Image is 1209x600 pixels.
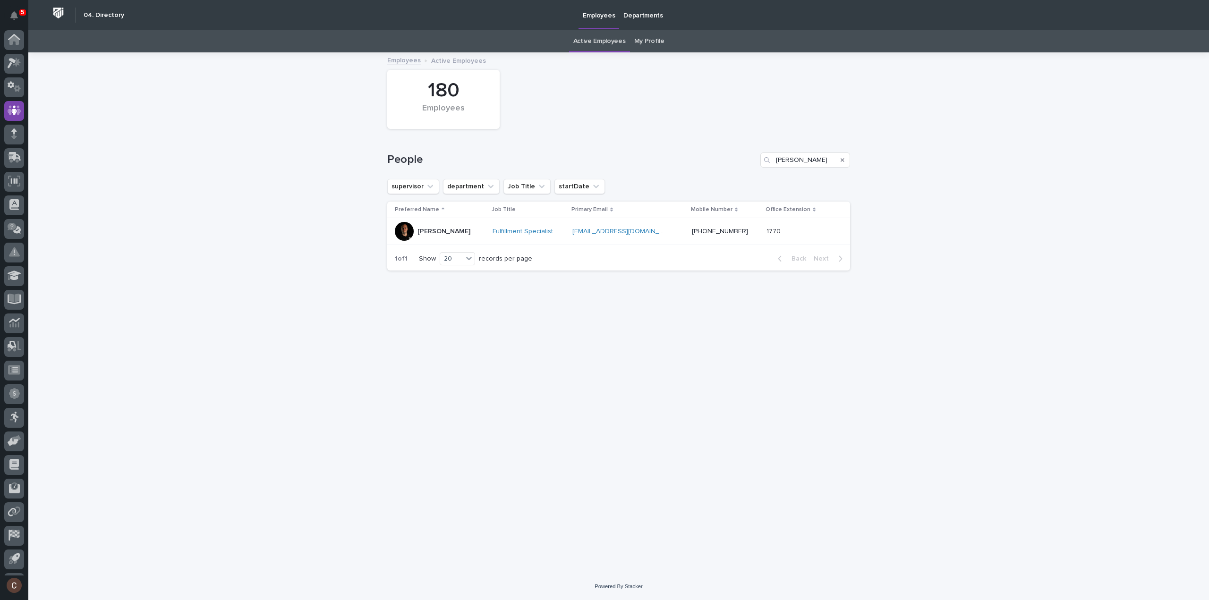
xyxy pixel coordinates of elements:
a: Employees [387,54,421,65]
button: Notifications [4,6,24,25]
p: 5 [21,9,24,16]
p: 1 of 1 [387,247,415,270]
a: [PHONE_NUMBER] [692,228,748,235]
tr: [PERSON_NAME]Fulfillment Specialist [EMAIL_ADDRESS][DOMAIN_NAME] [PHONE_NUMBER]17701770 [387,218,850,245]
a: My Profile [634,30,664,52]
h2: 04. Directory [84,11,124,19]
img: Workspace Logo [50,4,67,22]
p: Job Title [492,204,516,215]
p: Preferred Name [395,204,439,215]
button: Job Title [503,179,551,194]
p: Show [419,255,436,263]
p: 1770 [766,226,783,236]
div: Employees [403,103,484,123]
a: Powered By Stacker [595,583,642,589]
span: Back [786,255,806,262]
p: Primary Email [571,204,608,215]
a: [EMAIL_ADDRESS][DOMAIN_NAME] [572,228,679,235]
button: startDate [554,179,605,194]
p: Active Employees [431,55,486,65]
p: Office Extension [766,204,810,215]
button: Back [770,254,810,263]
p: Mobile Number [691,204,732,215]
p: [PERSON_NAME] [417,228,470,236]
div: 20 [440,254,463,264]
input: Search [760,152,850,168]
div: 180 [403,79,484,102]
span: Next [814,255,834,262]
a: Fulfillment Specialist [493,228,553,236]
button: supervisor [387,179,439,194]
h1: People [387,153,757,167]
div: Notifications5 [12,11,24,26]
a: Active Employees [573,30,626,52]
button: users-avatar [4,575,24,595]
button: department [443,179,500,194]
button: Next [810,254,850,263]
p: records per page [479,255,532,263]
